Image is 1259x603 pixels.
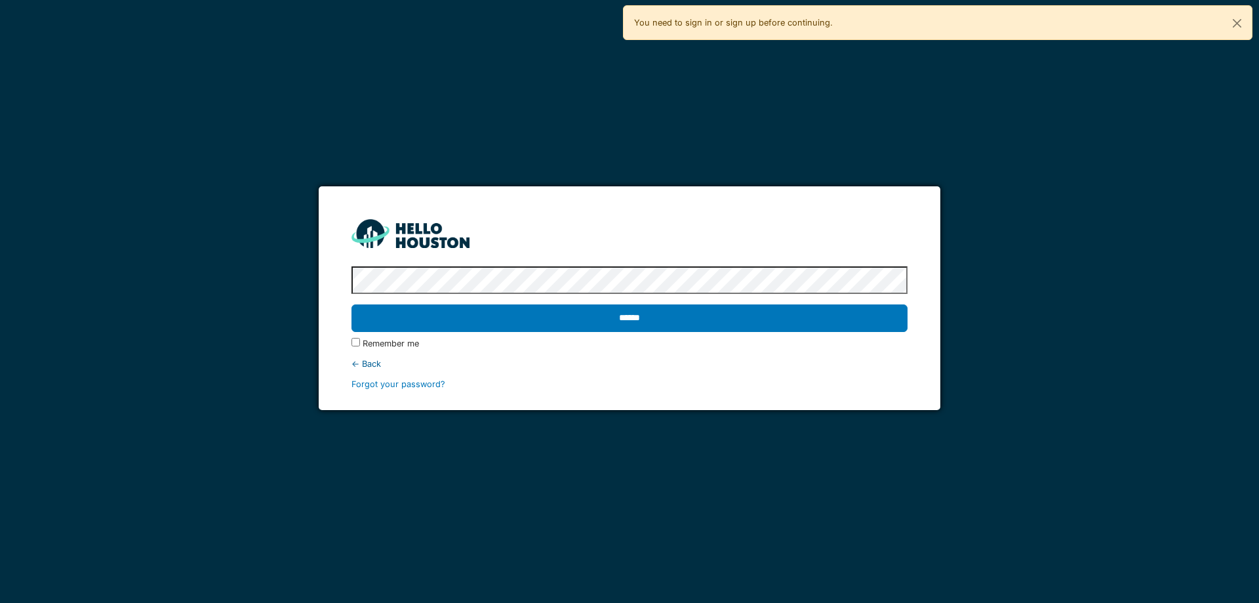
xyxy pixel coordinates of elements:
div: You need to sign in or sign up before continuing. [623,5,1252,40]
img: HH_line-BYnF2_Hg.png [351,219,470,247]
label: Remember me [363,337,419,350]
button: Close [1222,6,1252,41]
a: Forgot your password? [351,379,445,389]
div: ← Back [351,358,907,370]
